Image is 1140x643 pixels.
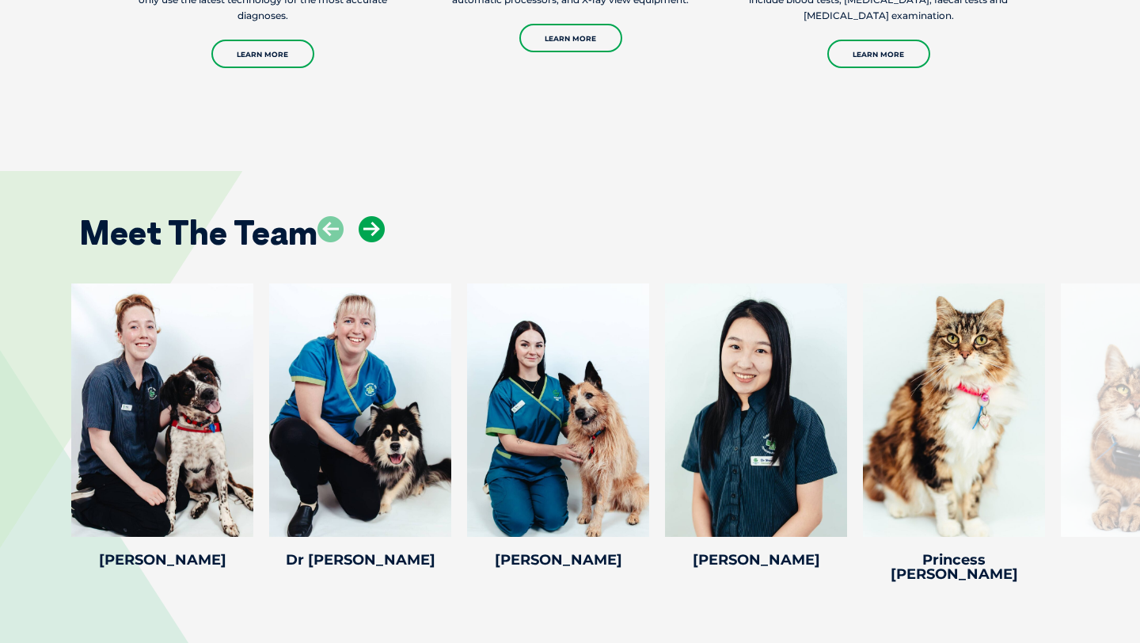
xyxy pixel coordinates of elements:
[79,216,317,249] h2: Meet The Team
[827,40,930,68] a: Learn More
[665,553,847,567] h4: [PERSON_NAME]
[71,553,253,567] h4: [PERSON_NAME]
[211,40,314,68] a: Learn More
[519,24,622,52] a: Learn More
[269,553,451,567] h4: Dr [PERSON_NAME]
[863,553,1045,581] h4: Princess [PERSON_NAME]
[467,553,649,567] h4: [PERSON_NAME]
